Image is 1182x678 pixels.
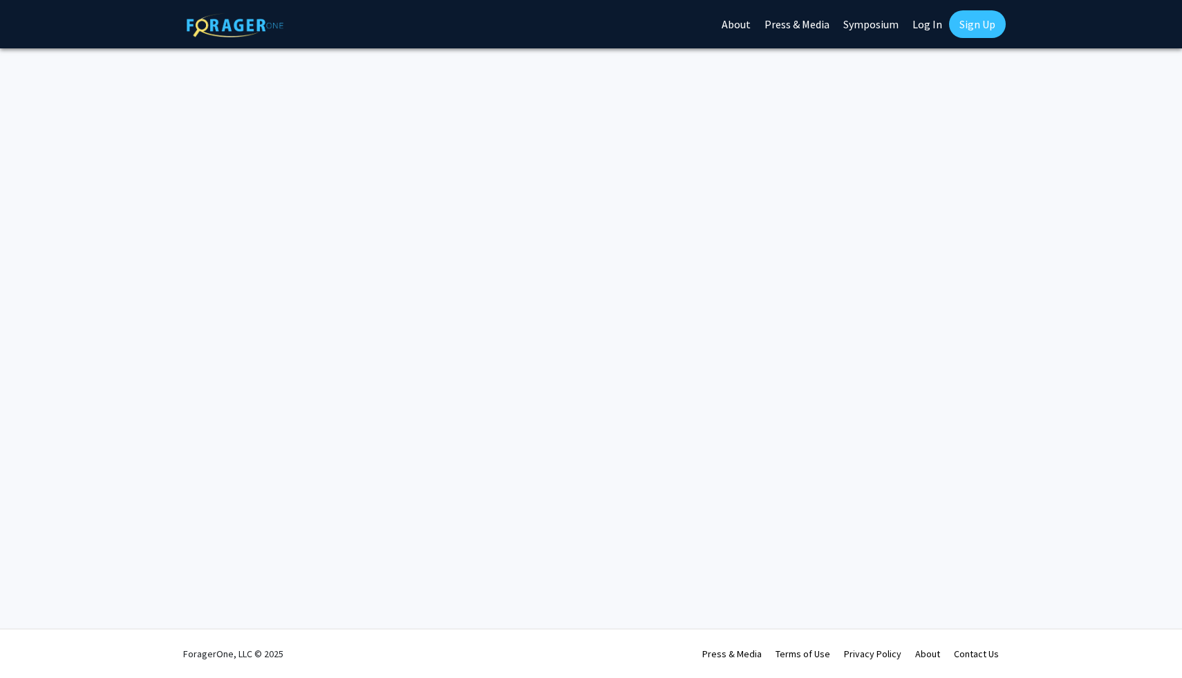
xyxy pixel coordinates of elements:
[915,648,940,660] a: About
[183,630,283,678] div: ForagerOne, LLC © 2025
[844,648,901,660] a: Privacy Policy
[776,648,830,660] a: Terms of Use
[702,648,762,660] a: Press & Media
[949,10,1006,38] a: Sign Up
[187,13,283,37] img: ForagerOne Logo
[954,648,999,660] a: Contact Us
